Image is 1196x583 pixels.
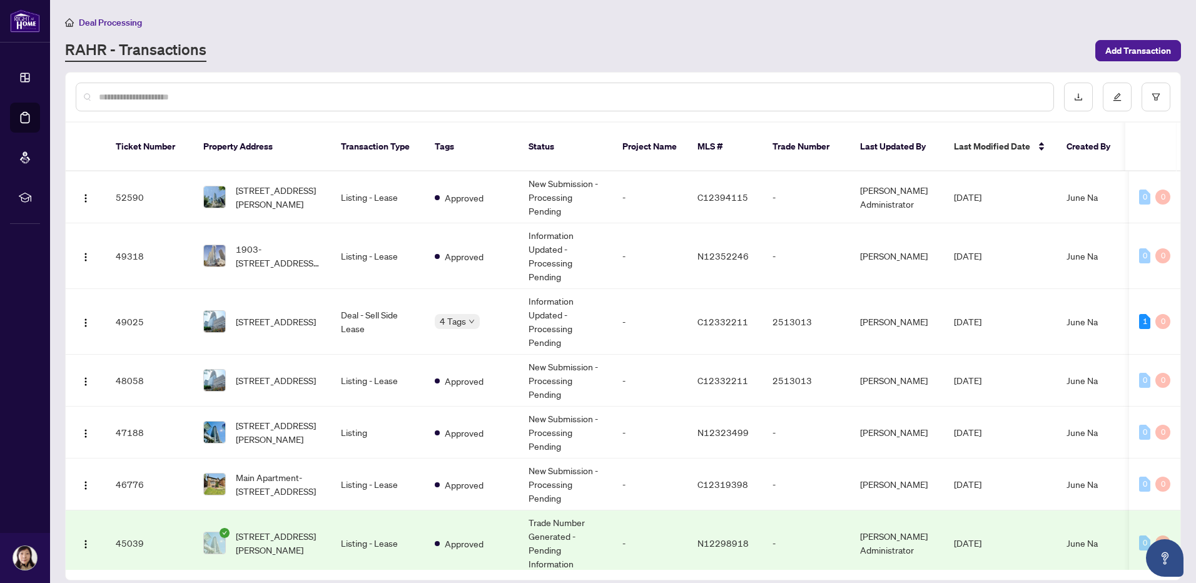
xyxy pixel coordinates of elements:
[1155,314,1170,329] div: 0
[954,479,981,490] span: [DATE]
[204,245,225,266] img: thumbnail-img
[1064,83,1093,111] button: download
[1139,248,1150,263] div: 0
[763,289,850,355] td: 2513013
[204,532,225,554] img: thumbnail-img
[1155,190,1170,205] div: 0
[445,191,484,205] span: Approved
[1103,83,1132,111] button: edit
[236,529,321,557] span: [STREET_ADDRESS][PERSON_NAME]
[954,375,981,386] span: [DATE]
[81,318,91,328] img: Logo
[697,375,748,386] span: C12332211
[1155,373,1170,388] div: 0
[612,289,687,355] td: -
[445,250,484,263] span: Approved
[612,510,687,576] td: -
[697,479,748,490] span: C12319398
[954,316,981,327] span: [DATE]
[612,355,687,407] td: -
[236,183,321,211] span: [STREET_ADDRESS][PERSON_NAME]
[331,171,425,223] td: Listing - Lease
[954,427,981,438] span: [DATE]
[697,427,749,438] span: N12323499
[519,171,612,223] td: New Submission - Processing Pending
[519,355,612,407] td: New Submission - Processing Pending
[1139,314,1150,329] div: 1
[81,539,91,549] img: Logo
[1067,537,1098,549] span: June Na
[13,546,37,570] img: Profile Icon
[763,459,850,510] td: -
[76,187,96,207] button: Logo
[1074,93,1083,101] span: download
[445,478,484,492] span: Approved
[612,171,687,223] td: -
[65,18,74,27] span: home
[1142,83,1170,111] button: filter
[331,289,425,355] td: Deal - Sell Side Lease
[65,39,206,62] a: RAHR - Transactions
[1155,248,1170,263] div: 0
[612,459,687,510] td: -
[76,533,96,553] button: Logo
[331,223,425,289] td: Listing - Lease
[331,407,425,459] td: Listing
[331,510,425,576] td: Listing - Lease
[1152,93,1160,101] span: filter
[236,242,321,270] span: 1903-[STREET_ADDRESS][PERSON_NAME]
[697,191,748,203] span: C12394115
[954,191,981,203] span: [DATE]
[81,480,91,490] img: Logo
[76,474,96,494] button: Logo
[954,250,981,261] span: [DATE]
[193,123,331,171] th: Property Address
[850,223,944,289] td: [PERSON_NAME]
[697,537,749,549] span: N12298918
[850,407,944,459] td: [PERSON_NAME]
[1105,41,1171,61] span: Add Transaction
[445,374,484,388] span: Approved
[204,370,225,391] img: thumbnail-img
[76,312,96,332] button: Logo
[687,123,763,171] th: MLS #
[612,223,687,289] td: -
[76,422,96,442] button: Logo
[1155,477,1170,492] div: 0
[954,537,981,549] span: [DATE]
[106,289,193,355] td: 49025
[79,17,142,28] span: Deal Processing
[763,510,850,576] td: -
[850,510,944,576] td: [PERSON_NAME] Administrator
[519,123,612,171] th: Status
[1067,375,1098,386] span: June Na
[236,315,316,328] span: [STREET_ADDRESS]
[10,9,40,33] img: logo
[106,510,193,576] td: 45039
[519,459,612,510] td: New Submission - Processing Pending
[1139,373,1150,388] div: 0
[106,459,193,510] td: 46776
[697,316,748,327] span: C12332211
[850,123,944,171] th: Last Updated By
[763,171,850,223] td: -
[81,428,91,439] img: Logo
[519,510,612,576] td: Trade Number Generated - Pending Information
[1067,316,1098,327] span: June Na
[1067,191,1098,203] span: June Na
[204,186,225,208] img: thumbnail-img
[331,355,425,407] td: Listing - Lease
[519,407,612,459] td: New Submission - Processing Pending
[204,311,225,332] img: thumbnail-img
[106,407,193,459] td: 47188
[76,370,96,390] button: Logo
[850,171,944,223] td: [PERSON_NAME] Administrator
[445,426,484,440] span: Approved
[81,377,91,387] img: Logo
[440,314,466,328] span: 4 Tags
[1155,535,1170,550] div: 0
[763,355,850,407] td: 2513013
[1139,190,1150,205] div: 0
[236,470,321,498] span: Main Apartment-[STREET_ADDRESS]
[204,474,225,495] img: thumbnail-img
